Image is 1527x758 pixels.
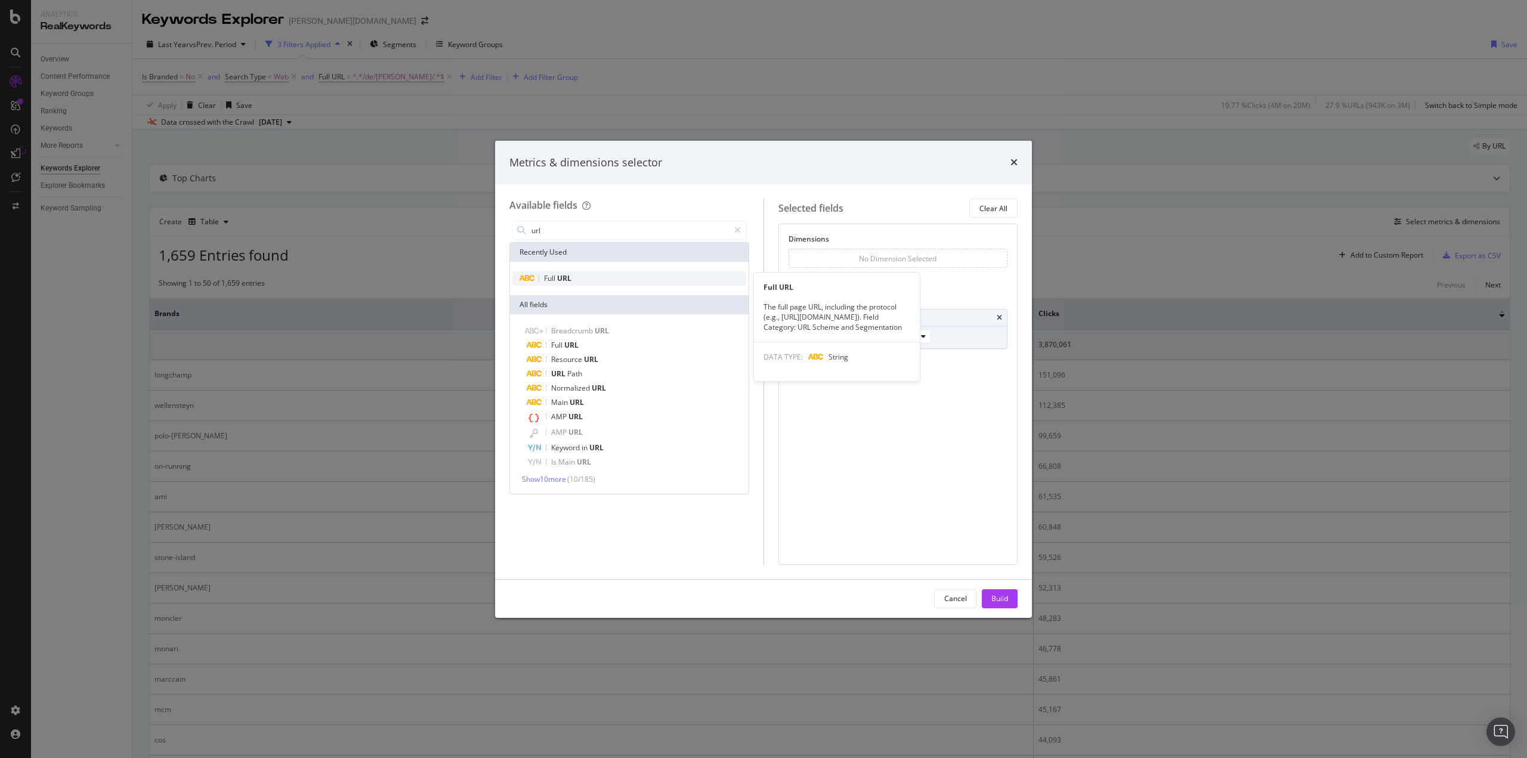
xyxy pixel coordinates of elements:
span: Path [567,369,582,379]
span: ( 10 / 185 ) [567,474,595,484]
span: URL [551,369,567,379]
span: Resource [551,354,584,364]
div: The full page URL, including the protocol (e.g., [URL][DOMAIN_NAME]). Field Category: URL Scheme ... [754,302,920,332]
button: Clear All [969,199,1018,218]
span: Full [544,273,557,283]
div: Full URL [754,282,920,292]
div: Metrics & dimensions selector [509,155,662,171]
div: times [1010,155,1018,171]
button: Build [982,589,1018,608]
span: Is [551,457,558,467]
span: URL [564,340,579,350]
span: URL [584,354,598,364]
div: times [997,314,1002,321]
span: AMP [551,427,568,437]
div: modal [495,141,1032,618]
div: Build [991,593,1008,604]
span: Keyword [551,443,582,453]
span: URL [568,427,583,437]
span: Main [551,397,570,407]
span: URL [592,383,606,393]
span: URL [577,457,591,467]
div: Open Intercom Messenger [1486,717,1515,746]
span: Show 10 more [522,474,566,484]
span: URL [589,443,604,453]
span: URL [570,397,584,407]
span: Main [558,457,577,467]
div: Recently Used [510,243,749,262]
input: Search by field name [530,221,729,239]
span: URL [568,412,583,422]
button: Cancel [934,589,977,608]
span: String [829,352,848,362]
div: Selected fields [778,202,843,215]
div: Cancel [944,593,967,604]
div: No Dimension Selected [859,253,936,264]
div: All fields [510,295,749,314]
span: URL [557,273,571,283]
span: AMP [551,412,568,422]
span: Full [551,340,564,350]
div: Clear All [979,203,1007,214]
div: Dimensions [789,234,1008,249]
span: in [582,443,589,453]
div: Available fields [509,199,577,212]
span: Breadcrumb [551,326,595,336]
span: DATA TYPE: [763,352,803,362]
span: Normalized [551,383,592,393]
span: URL [595,326,609,336]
